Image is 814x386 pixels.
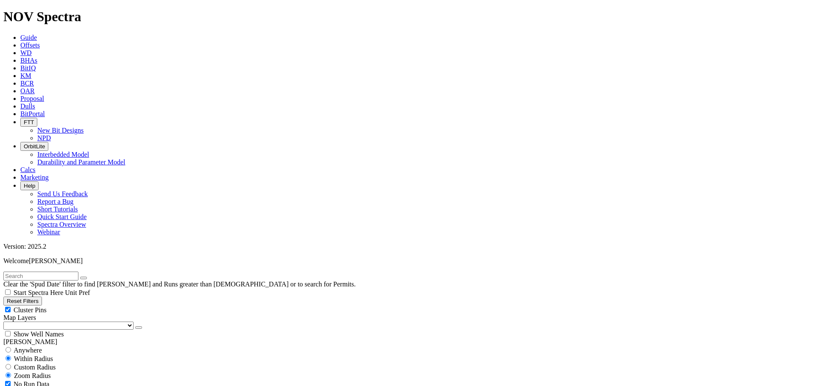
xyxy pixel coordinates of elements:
span: Unit Pref [65,289,90,296]
a: Interbedded Model [37,151,89,158]
a: Report a Bug [37,198,73,205]
span: [PERSON_NAME] [29,257,83,264]
span: Help [24,183,35,189]
button: Reset Filters [3,297,42,305]
span: Clear the 'Spud Date' filter to find [PERSON_NAME] and Runs greater than [DEMOGRAPHIC_DATA] or to... [3,280,356,288]
span: Anywhere [14,347,42,354]
span: Map Layers [3,314,36,321]
span: Show Well Names [14,330,64,338]
a: Calcs [20,166,36,173]
span: Cluster Pins [14,306,47,314]
a: New Bit Designs [37,127,84,134]
span: OrbitLite [24,143,45,150]
p: Welcome [3,257,811,265]
span: Custom Radius [14,364,56,371]
a: Offsets [20,42,40,49]
h1: NOV Spectra [3,9,811,25]
a: BCR [20,80,34,87]
a: BHAs [20,57,37,64]
a: Marketing [20,174,49,181]
a: Short Tutorials [37,205,78,213]
button: FTT [20,118,37,127]
a: Send Us Feedback [37,190,88,197]
input: Search [3,272,78,280]
input: Start Spectra Here [5,289,11,295]
a: Dulls [20,103,35,110]
a: NPD [37,134,51,142]
a: Proposal [20,95,44,102]
a: Webinar [37,228,60,236]
a: Guide [20,34,37,41]
span: Within Radius [14,355,53,362]
a: OAR [20,87,35,94]
a: Spectra Overview [37,221,86,228]
span: Zoom Radius [14,372,51,379]
a: BitPortal [20,110,45,117]
div: Version: 2025.2 [3,243,811,250]
a: Durability and Parameter Model [37,158,125,166]
span: Start Spectra Here [14,289,63,296]
a: BitIQ [20,64,36,72]
span: FTT [24,119,34,125]
a: Quick Start Guide [37,213,86,220]
button: OrbitLite [20,142,48,151]
a: WD [20,49,32,56]
div: [PERSON_NAME] [3,338,811,346]
button: Help [20,181,39,190]
a: KM [20,72,31,79]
